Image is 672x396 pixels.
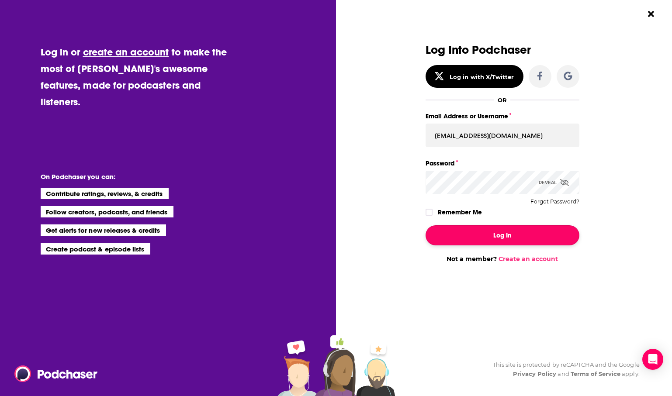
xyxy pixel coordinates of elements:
[83,46,169,58] a: create an account
[41,243,150,255] li: Create podcast & episode lists
[513,370,557,377] a: Privacy Policy
[426,158,579,169] label: Password
[426,44,579,56] h3: Log Into Podchaser
[41,224,166,236] li: Get alerts for new releases & credits
[426,255,579,263] div: Not a member?
[486,360,640,379] div: This site is protected by reCAPTCHA and the Google and apply.
[426,225,579,245] button: Log In
[41,188,169,199] li: Contribute ratings, reviews, & credits
[426,110,579,122] label: Email Address or Username
[426,124,579,147] input: Email Address or Username
[14,365,91,382] a: Podchaser - Follow, Share and Rate Podcasts
[14,365,98,382] img: Podchaser - Follow, Share and Rate Podcasts
[643,6,659,22] button: Close Button
[571,370,621,377] a: Terms of Service
[41,172,215,181] li: On Podchaser you can:
[450,73,514,80] div: Log in with X/Twitter
[530,199,579,205] button: Forgot Password?
[642,349,663,370] div: Open Intercom Messenger
[499,255,558,263] a: Create an account
[41,206,174,217] li: Follow creators, podcasts, and friends
[426,65,523,88] button: Log in with X/Twitter
[498,96,507,103] div: OR
[438,207,482,218] label: Remember Me
[539,171,569,194] div: Reveal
